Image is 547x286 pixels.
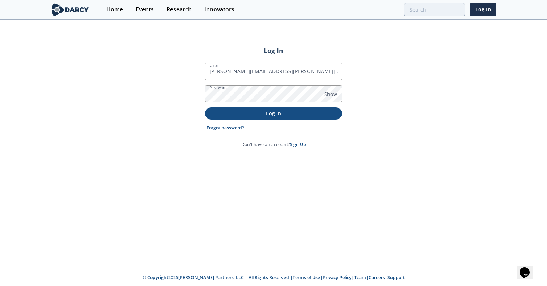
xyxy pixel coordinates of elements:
[517,257,540,279] iframe: chat widget
[293,274,320,281] a: Terms of Use
[205,46,342,55] h2: Log In
[470,3,496,16] a: Log In
[166,7,192,12] div: Research
[290,141,306,148] a: Sign Up
[205,107,342,119] button: Log In
[354,274,366,281] a: Team
[387,274,405,281] a: Support
[204,7,234,12] div: Innovators
[324,90,337,98] span: Show
[209,85,227,91] label: Password
[369,274,385,281] a: Careers
[323,274,352,281] a: Privacy Policy
[106,7,123,12] div: Home
[404,3,465,16] input: Advanced Search
[51,3,90,16] img: logo-wide.svg
[136,7,154,12] div: Events
[241,141,306,148] p: Don't have an account?
[23,274,524,281] p: © Copyright 2025 [PERSON_NAME] Partners, LLC | All Rights Reserved | | | | |
[207,125,244,131] a: Forgot password?
[210,109,337,117] p: Log In
[209,62,220,68] label: Email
